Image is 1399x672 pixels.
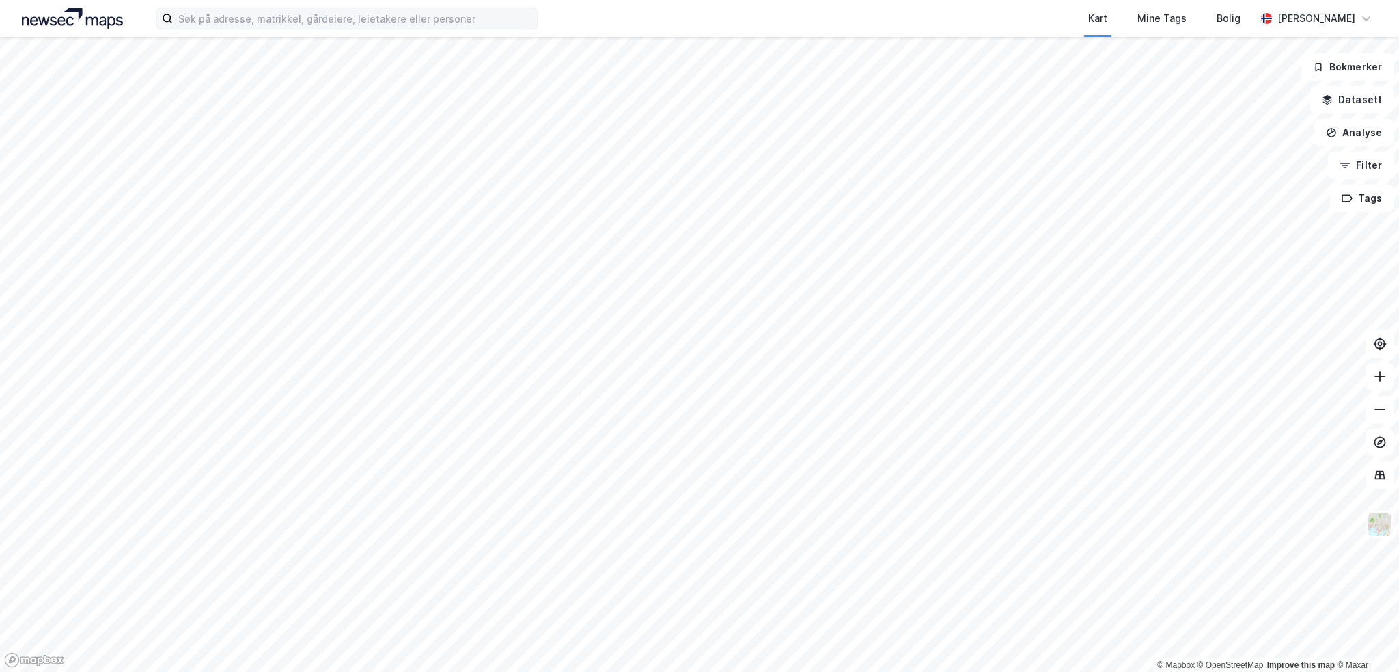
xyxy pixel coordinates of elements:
div: Kart [1088,10,1107,27]
input: Søk på adresse, matrikkel, gårdeiere, leietakere eller personer [173,8,538,29]
div: Bolig [1217,10,1241,27]
div: [PERSON_NAME] [1277,10,1355,27]
img: logo.a4113a55bc3d86da70a041830d287a7e.svg [22,8,123,29]
div: Mine Tags [1137,10,1187,27]
iframe: Chat Widget [1331,606,1399,672]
